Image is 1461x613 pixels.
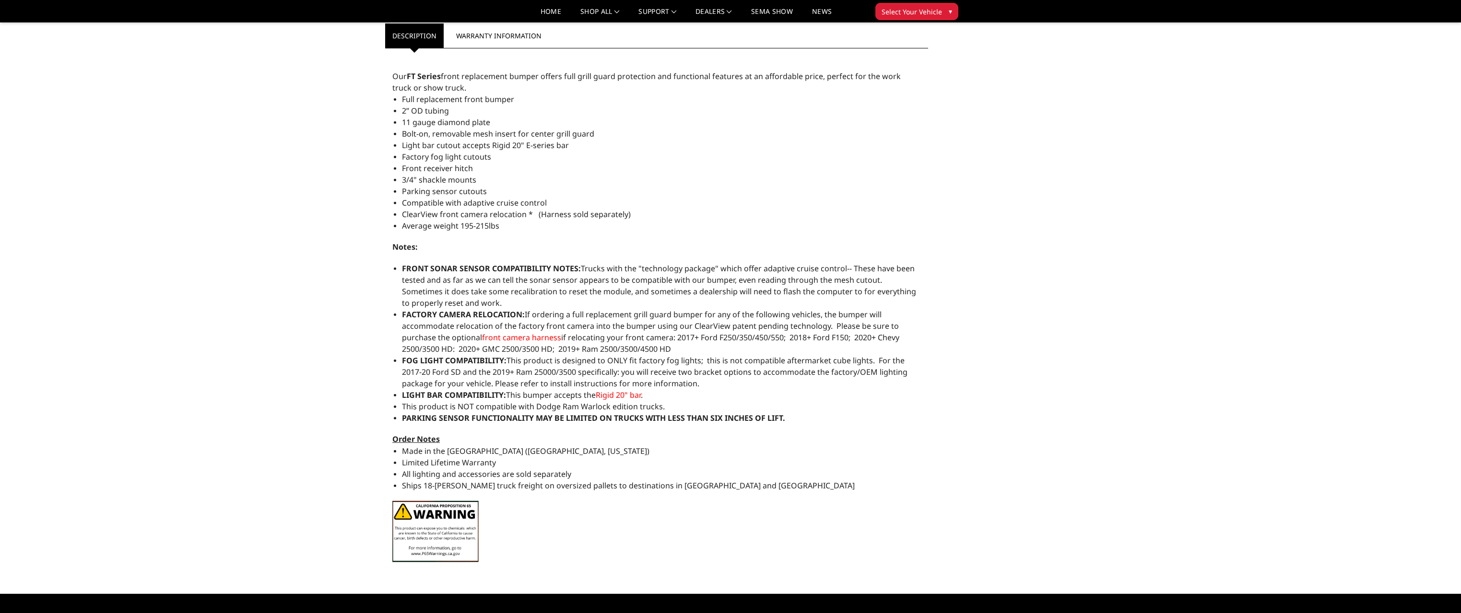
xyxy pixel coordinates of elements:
span: ClearView front camera relocation * (Harness sold separately) [402,209,631,220]
span: Factory fog light cutouts [402,151,491,162]
strong: FACTORY CAMERA RELOCATION: [402,309,525,320]
span: This bumper accepts the . [402,390,643,400]
span: Ships 18-[PERSON_NAME] truck freight on oversized pallets to destinations in [GEOGRAPHIC_DATA] an... [402,480,855,491]
span: Our front replacement bumper offers full grill guard protection and functional features at an aff... [392,71,901,93]
span: Bolt-on, removable mesh insert for center grill guard [402,128,594,139]
span: Compatible with adaptive cruise control [402,197,547,208]
span: Made in the [GEOGRAPHIC_DATA] ([GEOGRAPHIC_DATA], [US_STATE]) [402,446,649,456]
span: Order Notes [392,434,440,444]
span: This product is designed to ONLY fit factory fog lights; this is not compatible aftermarket cube ... [402,355,907,389]
span: Average weight 195-215lbs [402,220,499,231]
strong: FRONT SONAR SENSOR COMPATIBILITY NOTES: [402,263,581,274]
a: Description [385,23,444,48]
span: If ordering a full replacement grill guard bumper for any of the following vehicles, the bumper w... [402,309,899,354]
span: 3/4" shackle mounts [402,174,476,185]
button: Select Your Vehicle [875,3,958,20]
a: SEMA Show [751,8,793,22]
strong: LIGHT BAR COMPATIBILITY: [402,390,506,400]
span: Parking sensor cutouts [402,186,487,197]
span: Select Your Vehicle [882,7,942,17]
strong: FOG LIGHT COMPATIBILITY: [402,355,507,366]
a: Dealers [695,8,732,22]
span: All lighting and accessories are sold separately [402,469,571,479]
span: This product is NOT compatible with Dodge Ram Warlock edition trucks. [402,401,665,412]
a: Home [541,8,561,22]
a: shop all [580,8,619,22]
a: Rigid 20" bar [596,390,641,400]
span: Front receiver hitch [402,163,473,173]
strong: PARKING SENSOR FUNCTIONALITY MAY BE LIMITED ON TRUCKS WITH LESS THAN SIX INCHES OF LIFT. [402,413,785,423]
strong: Notes: [392,242,418,252]
span: ▾ [949,6,952,16]
span: Limited Lifetime Warranty [402,457,496,468]
a: Support [638,8,676,22]
a: front camera harness [482,332,561,343]
span: 11 gauge diamond plate [402,117,490,127]
a: News [812,8,832,22]
span: Full replacement front bumper [402,94,514,104]
a: Warranty Information [449,23,549,48]
span: Trucks with the "technology package" which offer adaptive cruise control-- These have been tested... [402,263,916,308]
span: Light bar cutout accepts Rigid 20" E-series bar [402,140,569,150]
strong: FT Series [407,71,441,81]
span: 2” OD tubing [402,105,449,116]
